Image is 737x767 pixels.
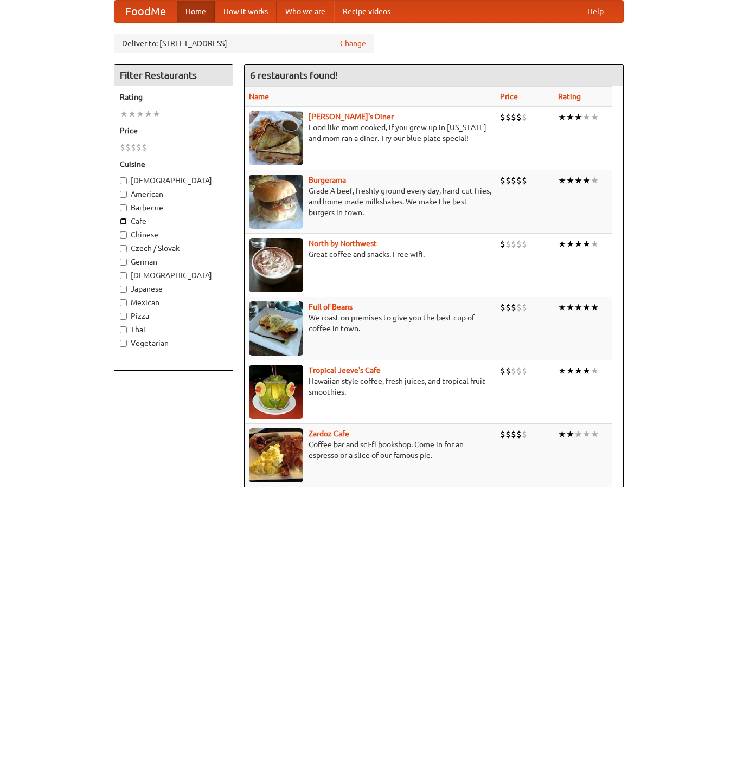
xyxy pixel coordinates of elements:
[566,238,574,250] li: ★
[582,238,591,250] li: ★
[120,299,127,306] input: Mexican
[500,365,505,377] li: $
[574,175,582,186] li: ★
[574,111,582,123] li: ★
[591,365,599,377] li: ★
[582,175,591,186] li: ★
[516,301,522,313] li: $
[309,239,377,248] a: North by Northwest
[120,175,227,186] label: [DEMOGRAPHIC_DATA]
[114,65,233,86] h4: Filter Restaurants
[114,34,374,53] div: Deliver to: [STREET_ADDRESS]
[142,141,147,153] li: $
[120,245,127,252] input: Czech / Slovak
[574,365,582,377] li: ★
[516,175,522,186] li: $
[120,324,227,335] label: Thai
[120,340,127,347] input: Vegetarian
[566,301,574,313] li: ★
[511,428,516,440] li: $
[120,191,127,198] input: American
[516,238,522,250] li: $
[582,428,591,440] li: ★
[522,175,527,186] li: $
[114,1,177,22] a: FoodMe
[120,216,227,227] label: Cafe
[120,108,128,120] li: ★
[309,429,349,438] b: Zardoz Cafe
[558,301,566,313] li: ★
[120,272,127,279] input: [DEMOGRAPHIC_DATA]
[516,428,522,440] li: $
[120,189,227,199] label: American
[591,238,599,250] li: ★
[120,125,227,136] h5: Price
[177,1,215,22] a: Home
[591,301,599,313] li: ★
[511,175,516,186] li: $
[566,428,574,440] li: ★
[120,311,227,321] label: Pizza
[120,259,127,266] input: German
[120,283,227,294] label: Japanese
[128,108,136,120] li: ★
[582,301,591,313] li: ★
[505,175,511,186] li: $
[249,111,303,165] img: sallys.jpg
[136,141,142,153] li: $
[125,141,131,153] li: $
[152,108,161,120] li: ★
[566,111,574,123] li: ★
[249,439,491,461] p: Coffee bar and sci-fi bookshop. Come in for an espresso or a slice of our famous pie.
[574,428,582,440] li: ★
[505,428,511,440] li: $
[516,111,522,123] li: $
[566,365,574,377] li: ★
[500,175,505,186] li: $
[120,202,227,213] label: Barbecue
[120,313,127,320] input: Pizza
[574,238,582,250] li: ★
[566,175,574,186] li: ★
[309,112,394,121] b: [PERSON_NAME]'s Diner
[249,175,303,229] img: burgerama.jpg
[249,376,491,397] p: Hawaiian style coffee, fresh juices, and tropical fruit smoothies.
[558,175,566,186] li: ★
[120,297,227,308] label: Mexican
[120,218,127,225] input: Cafe
[574,301,582,313] li: ★
[120,141,125,153] li: $
[558,365,566,377] li: ★
[249,428,303,482] img: zardoz.jpg
[500,428,505,440] li: $
[120,256,227,267] label: German
[558,238,566,250] li: ★
[136,108,144,120] li: ★
[215,1,277,22] a: How it works
[522,428,527,440] li: $
[120,338,227,349] label: Vegetarian
[120,326,127,333] input: Thai
[249,238,303,292] img: north.jpg
[522,111,527,123] li: $
[505,111,511,123] li: $
[309,176,346,184] a: Burgerama
[250,70,338,80] ng-pluralize: 6 restaurants found!
[131,141,136,153] li: $
[249,122,491,144] p: Food like mom cooked, if you grew up in [US_STATE] and mom ran a diner. Try our blue plate special!
[249,185,491,218] p: Grade A beef, freshly ground every day, hand-cut fries, and home-made milkshakes. We make the bes...
[249,249,491,260] p: Great coffee and snacks. Free wifi.
[500,301,505,313] li: $
[120,177,127,184] input: [DEMOGRAPHIC_DATA]
[522,238,527,250] li: $
[144,108,152,120] li: ★
[334,1,399,22] a: Recipe videos
[505,365,511,377] li: $
[500,111,505,123] li: $
[249,92,269,101] a: Name
[277,1,334,22] a: Who we are
[120,229,227,240] label: Chinese
[516,365,522,377] li: $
